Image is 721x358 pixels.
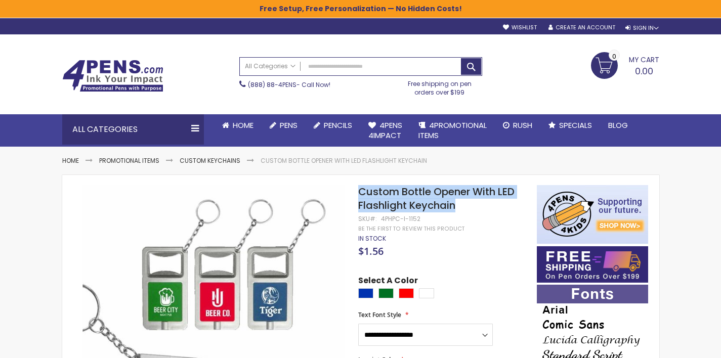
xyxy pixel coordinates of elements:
a: Home [214,114,262,137]
div: All Categories [62,114,204,145]
a: (888) 88-4PENS [248,80,296,89]
div: Free shipping on pen orders over $199 [397,76,482,96]
span: Blog [608,120,628,130]
span: Pens [280,120,298,130]
span: Home [233,120,253,130]
div: Sign In [625,24,659,32]
img: Free shipping on orders over $199 [537,246,648,283]
span: Pencils [324,120,352,130]
strong: SKU [358,214,377,223]
span: Text Font Style [358,310,401,319]
span: - Call Now! [248,80,330,89]
div: Green [378,288,394,298]
a: Home [62,156,79,165]
a: All Categories [240,58,301,74]
a: Blog [600,114,636,137]
a: Rush [495,114,540,137]
span: $1.56 [358,244,384,258]
div: Red [399,288,414,298]
div: Availability [358,235,386,243]
a: 0.00 0 [591,52,659,77]
a: Specials [540,114,600,137]
img: 4pens 4 kids [537,185,648,244]
span: In stock [358,234,386,243]
div: White [419,288,434,298]
span: All Categories [245,62,295,70]
a: Create an Account [548,24,615,31]
span: Rush [513,120,532,130]
span: 0.00 [635,65,653,77]
span: 4PROMOTIONAL ITEMS [418,120,487,141]
li: Custom Bottle Opener With LED Flashlight Keychain [261,157,427,165]
div: 4PHPC-I-1152 [381,215,420,223]
span: 4Pens 4impact [368,120,402,141]
a: Pens [262,114,306,137]
img: 4Pens Custom Pens and Promotional Products [62,60,163,92]
span: Custom Bottle Opener With LED Flashlight Keychain [358,185,515,212]
a: Be the first to review this product [358,225,464,233]
span: 0 [612,52,616,61]
a: 4Pens4impact [360,114,410,147]
a: Pencils [306,114,360,137]
div: Blue [358,288,373,298]
span: Select A Color [358,275,418,289]
a: Wishlist [503,24,537,31]
a: 4PROMOTIONALITEMS [410,114,495,147]
span: Specials [559,120,592,130]
a: Promotional Items [99,156,159,165]
a: Custom Keychains [180,156,240,165]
